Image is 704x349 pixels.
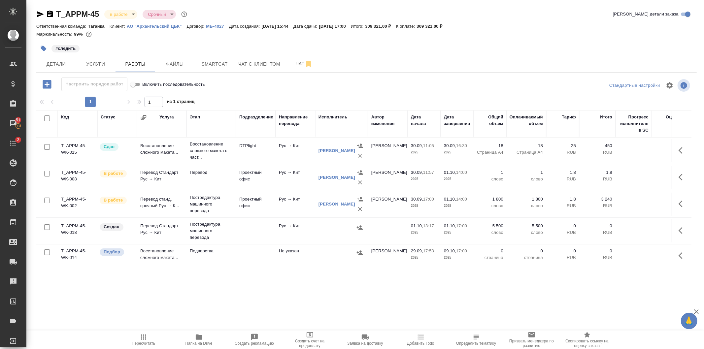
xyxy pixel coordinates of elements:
[510,114,543,127] div: Оплачиваемый объем
[411,248,423,253] p: 29.09,
[137,244,186,268] td: Восстановление сложного макета...
[444,197,456,202] p: 01.10,
[13,137,23,143] span: 2
[104,170,123,177] p: В работе
[187,24,206,29] p: Договор:
[318,148,355,153] a: [PERSON_NAME]
[365,24,396,29] p: 309 321,00 ₽
[190,169,233,176] p: Перевод
[550,196,576,203] p: 1,8
[2,115,25,132] a: 51
[444,248,456,253] p: 09.10,
[58,193,97,216] td: T_APPM-45-WK-002
[477,149,503,156] p: Страница А4
[236,139,276,162] td: DTPlight
[99,196,134,205] div: Исполнитель выполняет работу
[411,223,423,228] p: 01.10,
[137,139,186,162] td: Восстановление сложного макета...
[99,223,134,232] div: Заказ еще не согласован с клиентом, искать исполнителей рано
[104,197,123,204] p: В работе
[666,114,682,120] div: Оценка
[276,244,315,268] td: Не указан
[396,24,417,29] p: К оплате:
[276,193,315,216] td: Рус → Кит
[477,143,503,149] p: 18
[444,149,470,156] p: 2025
[411,203,437,209] p: 2025
[368,166,408,189] td: [PERSON_NAME]
[239,114,273,120] div: Подразделение
[510,203,543,209] p: слово
[550,149,576,156] p: RUB
[444,223,456,228] p: 01.10,
[444,143,456,148] p: 30.09,
[477,196,503,203] p: 1 800
[550,223,576,229] p: 0
[510,169,543,176] p: 1
[127,23,187,29] a: АО "Архангельский ЦБК"
[444,170,456,175] p: 01.10,
[108,12,129,17] button: В работе
[137,193,186,216] td: Перевод станд. срочный Рус → К...
[411,143,423,148] p: 30.09,
[550,176,576,182] p: RUB
[99,169,134,178] div: Исполнитель выполняет работу
[510,229,543,236] p: слово
[127,24,187,29] p: АО "Архангельский ЦБК"
[99,248,134,257] div: Можно подбирать исполнителей
[684,314,695,328] span: 🙏
[583,229,612,236] p: RUB
[84,30,93,39] button: 3691.80 RUB;
[423,197,434,202] p: 17:00
[675,143,690,158] button: Здесь прячутся важные кнопки
[190,248,233,254] p: Подверстка
[477,223,503,229] p: 5 500
[51,45,80,51] span: следить
[550,229,576,236] p: RUB
[46,10,54,18] button: Скопировать ссылку
[411,114,437,127] div: Дата начала
[101,114,116,120] div: Статус
[583,203,612,209] p: RUB
[456,197,467,202] p: 14:00
[199,60,230,68] span: Smartcat
[675,223,690,238] button: Здесь прячутся важные кнопки
[351,24,365,29] p: Итого:
[600,114,612,120] div: Итого
[675,248,690,264] button: Здесь прячутся важные кнопки
[99,143,134,151] div: Менеджер проверил работу исполнителя, передает ее на следующий этап
[276,166,315,189] td: Рус → Кит
[583,143,612,149] p: 450
[477,114,503,127] div: Общий объем
[190,194,233,214] p: Постредактура машинного перевода
[319,24,351,29] p: [DATE] 17:00
[58,139,97,162] td: T_APPM-45-WK-015
[681,313,697,329] button: 🙏
[55,45,76,52] p: #следить
[74,32,84,37] p: 99%
[583,254,612,261] p: RUB
[456,143,467,148] p: 16:30
[456,170,467,175] p: 14:00
[110,24,127,29] p: Клиент:
[104,143,115,150] p: Сдан
[146,12,168,17] button: Срочный
[444,176,470,182] p: 2025
[190,114,200,120] div: Этап
[61,114,69,120] div: Код
[675,169,690,185] button: Здесь прячутся важные кнопки
[180,10,188,18] button: Доп статусы указывают на важность/срочность заказа
[40,60,72,68] span: Детали
[444,254,470,261] p: 2025
[206,23,229,29] a: МБ-4027
[142,81,205,88] span: Включить последовательность
[355,223,365,233] button: Назначить
[56,10,99,18] a: T_APPM-45
[423,223,434,228] p: 13:17
[279,114,312,127] div: Направление перевода
[12,117,24,123] span: 51
[477,229,503,236] p: слово
[510,143,543,149] p: 18
[417,24,447,29] p: 309 321,00 ₽
[444,229,470,236] p: 2025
